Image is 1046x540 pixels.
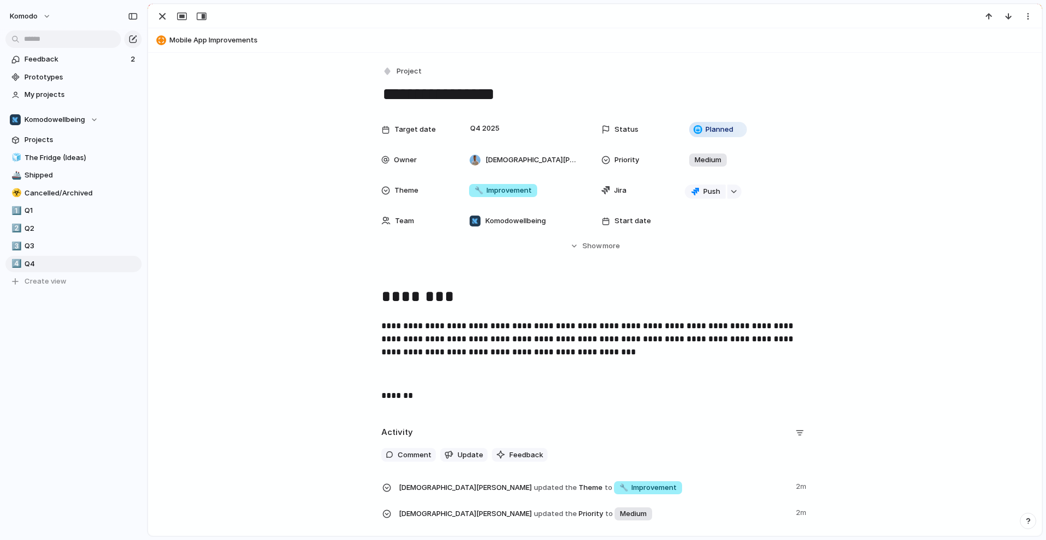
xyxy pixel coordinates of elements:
[10,205,21,216] button: 1️⃣
[11,187,19,199] div: ☣️
[620,508,647,519] span: Medium
[131,54,137,65] span: 2
[5,132,142,148] a: Projects
[399,479,789,495] span: Theme
[25,241,138,251] span: Q3
[11,151,19,164] div: 🧊
[492,448,548,462] button: Feedback
[467,122,502,135] span: Q4 2025
[603,241,620,251] span: more
[398,450,431,461] span: Comment
[10,188,21,199] button: ☣️
[394,124,436,135] span: Target date
[5,167,142,183] a: 🚢Shipped
[5,8,57,25] button: Komodo
[10,241,21,251] button: 3️⃣
[5,87,142,103] a: My projects
[394,155,417,165] span: Owner
[10,152,21,163] button: 🧊
[5,273,142,290] button: Create view
[169,35,1037,46] span: Mobile App Improvements
[11,257,19,270] div: 4️⃣
[5,51,142,67] a: Feedback2
[25,134,138,145] span: Projects
[10,259,21,269] button: 4️⃣
[10,11,38,22] span: Komodo
[509,450,543,461] span: Feedback
[605,508,613,519] span: to
[5,69,142,85] a: Prototypes
[5,220,142,237] a: 2️⃣Q2
[399,482,532,493] span: [DEMOGRAPHIC_DATA][PERSON_NAME]
[153,32,1037,49] button: Mobile App Improvements
[458,450,483,461] span: Update
[381,448,436,462] button: Comment
[5,150,142,166] a: 🧊The Fridge (Ideas)
[615,155,639,165] span: Priority
[685,185,726,199] button: Push
[11,205,19,217] div: 1️⃣
[394,185,418,196] span: Theme
[25,72,138,83] span: Prototypes
[703,186,720,197] span: Push
[534,508,577,519] span: updated the
[5,238,142,254] a: 3️⃣Q3
[25,205,138,216] span: Q1
[605,482,612,493] span: to
[5,202,142,219] a: 1️⃣Q1
[25,152,138,163] span: The Fridge (Ideas)
[796,479,808,492] span: 2m
[5,256,142,272] a: 4️⃣Q4
[615,216,651,226] span: Start date
[796,505,808,518] span: 2m
[475,186,483,194] span: 🔧
[10,170,21,181] button: 🚢
[440,448,488,462] button: Update
[25,114,85,125] span: Komodowellbeing
[10,223,21,234] button: 2️⃣
[25,89,138,100] span: My projects
[485,155,579,165] span: [DEMOGRAPHIC_DATA][PERSON_NAME]
[619,482,677,493] span: Improvement
[706,124,733,135] span: Planned
[614,185,627,196] span: Jira
[381,426,413,439] h2: Activity
[5,185,142,201] a: ☣️Cancelled/Archived
[11,240,19,253] div: 3️⃣
[399,508,532,519] span: [DEMOGRAPHIC_DATA][PERSON_NAME]
[380,64,425,79] button: Project
[534,482,577,493] span: updated the
[381,236,808,256] button: Showmore
[11,222,19,235] div: 2️⃣
[395,216,414,226] span: Team
[619,483,628,492] span: 🔧
[25,170,138,181] span: Shipped
[11,169,19,182] div: 🚢
[25,54,127,65] span: Feedback
[25,223,138,234] span: Q2
[582,241,602,251] span: Show
[695,155,721,165] span: Medium
[5,112,142,128] button: Komodowellbeing
[397,66,422,77] span: Project
[25,259,138,269] span: Q4
[485,216,546,226] span: Komodowellbeing
[615,124,638,135] span: Status
[25,188,138,199] span: Cancelled/Archived
[25,276,66,287] span: Create view
[399,505,789,521] span: Priority
[475,185,532,196] span: Improvement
